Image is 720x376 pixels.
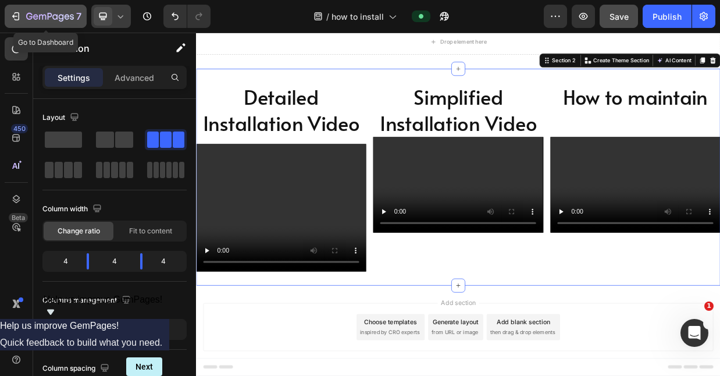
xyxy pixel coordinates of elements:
[58,72,90,84] p: Settings
[473,68,697,138] p: How to maintain
[322,354,377,366] span: Add section
[76,9,81,23] p: 7
[529,32,603,42] p: Create Theme Section
[58,226,100,236] span: Change ratio
[653,10,682,23] div: Publish
[472,32,507,42] div: Section 2
[42,201,104,217] div: Column width
[42,110,81,126] div: Layout
[45,253,77,269] div: 4
[643,5,692,28] button: Publish
[152,253,184,269] div: 4
[98,253,131,269] div: 4
[611,30,662,44] button: AI Content
[326,10,329,23] span: /
[42,293,133,308] div: Columns management
[9,213,28,222] div: Beta
[332,10,384,23] span: how to install
[5,5,87,28] button: 7
[472,139,698,267] video: Video
[129,226,172,236] span: Fit to content
[56,41,152,55] p: Section
[44,295,163,319] button: Show survey - Help us improve GemPages!
[472,67,698,139] h2: Rich Text Editor. Editing area: main
[115,72,154,84] p: Advanced
[236,139,462,267] video: Video
[600,5,638,28] button: Save
[680,319,708,347] iframe: Intercom live chat
[11,124,28,133] div: 450
[236,67,462,139] h2: Simplified Installation Video
[609,12,629,22] span: Save
[704,301,714,311] span: 1
[44,295,163,304] span: Help us improve GemPages!
[163,5,211,28] div: Undo/Redo
[196,33,720,376] iframe: Design area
